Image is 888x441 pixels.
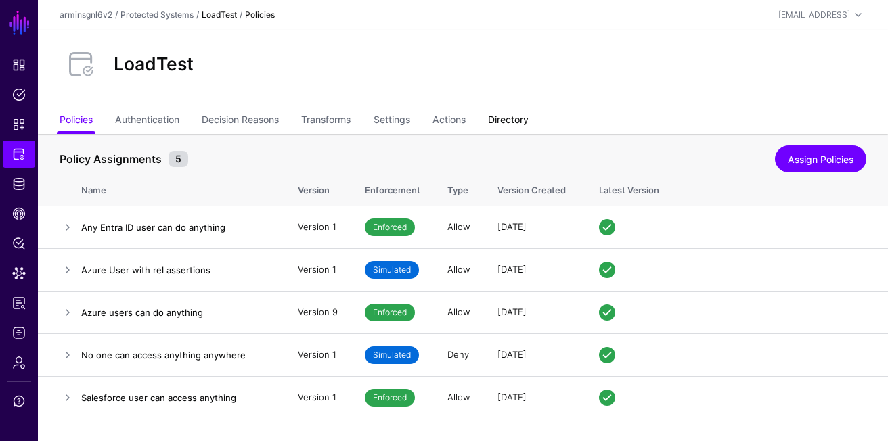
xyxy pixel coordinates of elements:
[365,389,415,407] span: Enforced
[12,88,26,101] span: Policies
[3,51,35,78] a: Dashboard
[432,108,466,134] a: Actions
[3,289,35,317] a: Reports
[3,349,35,376] a: Admin
[351,170,434,206] th: Enforcement
[12,118,26,131] span: Snippets
[194,9,202,21] div: /
[484,170,585,206] th: Version Created
[12,207,26,220] span: CAEP Hub
[81,221,271,233] h4: Any Entra ID user can do anything
[434,291,484,333] td: Allow
[81,349,271,361] h4: No one can access anything anywhere
[3,111,35,138] a: Snippets
[585,170,888,206] th: Latest Version
[301,108,351,134] a: Transforms
[56,151,165,167] span: Policy Assignments
[497,221,527,232] span: [DATE]
[81,170,284,206] th: Name
[284,206,351,248] td: Version 1
[245,9,275,20] strong: Policies
[12,394,26,408] span: Support
[365,261,419,279] span: Simulated
[202,108,279,134] a: Decision Reasons
[775,145,866,172] a: Assign Policies
[365,304,415,321] span: Enforced
[434,376,484,419] td: Allow
[3,200,35,227] a: CAEP Hub
[284,333,351,376] td: Version 1
[81,392,271,404] h4: Salesforce user can access anything
[3,260,35,287] a: Data Lens
[12,147,26,161] span: Protected Systems
[497,349,527,360] span: [DATE]
[12,237,26,250] span: Policy Lens
[3,81,35,108] a: Policies
[60,9,112,20] a: arminsgnl6v2
[434,333,484,376] td: Deny
[497,392,527,402] span: [DATE]
[12,326,26,340] span: Logs
[497,264,527,275] span: [DATE]
[169,151,188,167] small: 5
[434,248,484,291] td: Allow
[120,9,194,20] a: Protected Systems
[60,108,93,134] a: Policies
[434,206,484,248] td: Allow
[3,141,35,168] a: Protected Systems
[202,9,237,20] strong: LoadTest
[112,9,120,21] div: /
[81,264,271,276] h4: Azure User with rel assertions
[434,170,484,206] th: Type
[284,376,351,419] td: Version 1
[365,218,415,236] span: Enforced
[12,356,26,369] span: Admin
[8,8,31,38] a: SGNL
[3,230,35,257] a: Policy Lens
[284,248,351,291] td: Version 1
[12,266,26,280] span: Data Lens
[115,108,179,134] a: Authentication
[12,58,26,72] span: Dashboard
[237,9,245,21] div: /
[12,177,26,191] span: Identity Data Fabric
[284,170,351,206] th: Version
[497,306,527,317] span: [DATE]
[778,9,850,21] div: [EMAIL_ADDRESS]
[12,296,26,310] span: Reports
[81,306,271,319] h4: Azure users can do anything
[488,108,529,134] a: Directory
[3,170,35,198] a: Identity Data Fabric
[3,319,35,346] a: Logs
[374,108,410,134] a: Settings
[284,291,351,333] td: Version 9
[114,53,194,75] h2: LoadTest
[365,346,419,364] span: Simulated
